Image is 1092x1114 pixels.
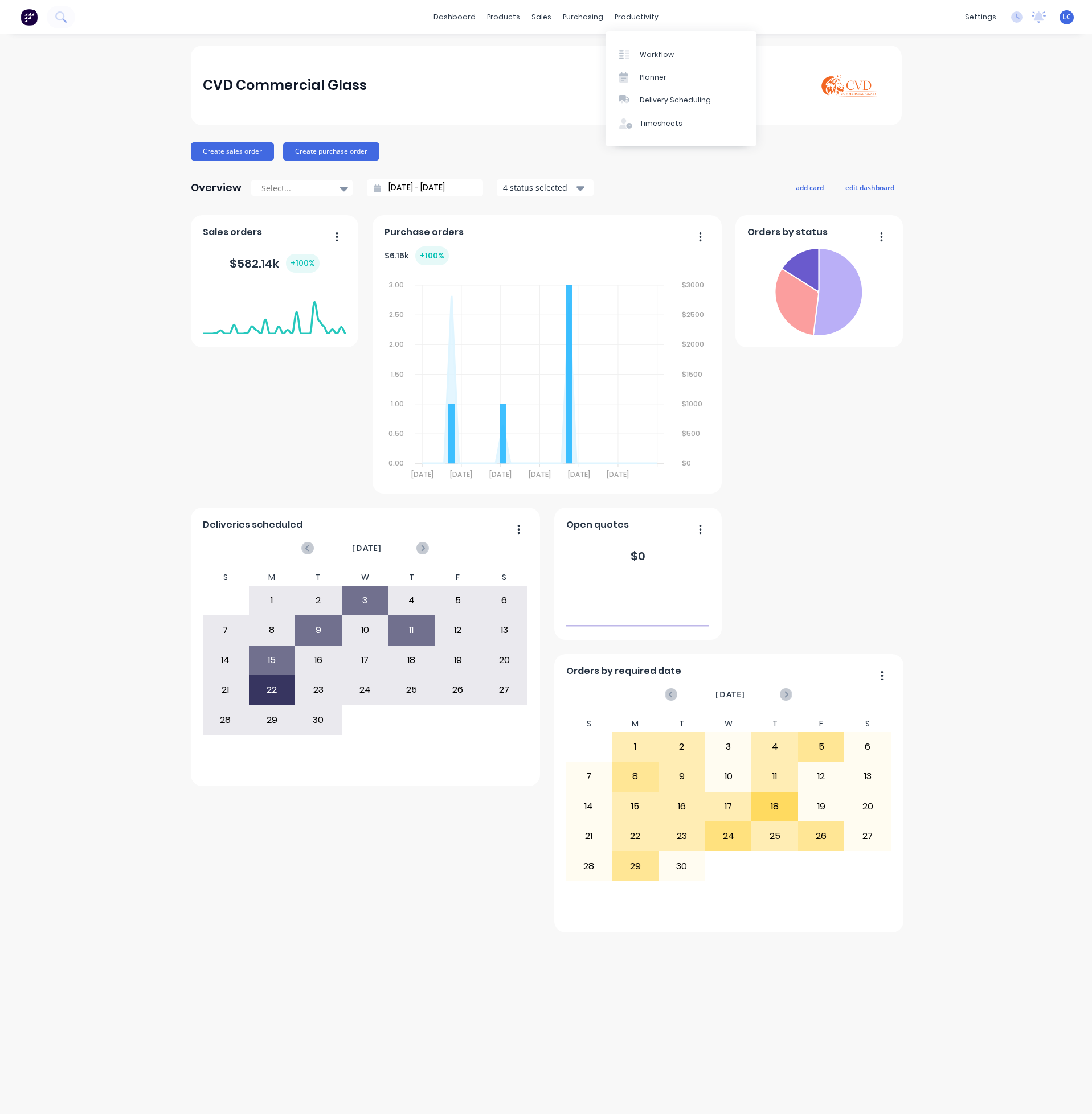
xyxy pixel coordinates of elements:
div: 16 [296,646,341,675]
div: 20 [845,792,890,821]
div: 14 [566,792,612,821]
div: 2 [659,733,705,761]
div: 5 [435,586,481,615]
tspan: 0.50 [388,429,404,438]
div: 12 [799,762,844,791]
div: W [705,716,752,732]
tspan: 2.50 [389,310,404,319]
div: 20 [481,646,527,675]
tspan: [DATE] [490,470,512,480]
div: products [481,9,526,26]
div: 27 [845,822,890,850]
div: 17 [342,646,388,675]
div: 1 [613,733,659,761]
div: T [388,569,435,586]
div: 25 [752,822,797,850]
tspan: $500 [682,429,701,438]
a: Delivery Scheduling [606,89,756,112]
span: Deliveries scheduled [203,518,302,532]
div: 14 [203,646,248,675]
img: CVD Commercial Glass [809,56,889,116]
div: 26 [435,676,481,704]
div: M [249,569,296,586]
div: 30 [659,852,705,880]
tspan: 1.00 [391,399,404,409]
div: 19 [799,792,844,821]
div: S [202,569,249,586]
div: 7 [203,616,248,644]
a: dashboard [428,9,481,26]
div: 16 [659,792,705,821]
div: 23 [296,676,341,704]
div: T [659,716,705,732]
div: 22 [613,822,659,850]
div: 3 [342,586,388,615]
div: CVD Commercial Glass [203,74,367,97]
div: 6 [481,586,527,615]
div: 17 [706,792,751,821]
img: Factory [21,9,38,26]
div: 6 [845,733,890,761]
div: 1 [250,586,295,615]
div: 30 [296,705,341,734]
tspan: $2000 [682,339,705,349]
span: LC [1062,12,1071,22]
tspan: $1500 [682,369,703,379]
div: 28 [203,705,248,734]
div: + 100 % [286,254,320,273]
tspan: 3.00 [389,280,404,290]
div: Delivery Scheduling [640,95,711,105]
div: 19 [435,646,481,675]
tspan: [DATE] [411,470,433,480]
div: 4 [388,586,434,615]
tspan: [DATE] [568,470,590,480]
div: T [295,569,342,586]
div: 27 [481,676,527,704]
div: 24 [706,822,751,850]
div: + 100 % [415,246,449,265]
tspan: $3000 [682,280,705,290]
div: 11 [752,762,797,791]
div: 22 [250,676,295,704]
tspan: [DATE] [529,470,551,480]
span: Orders by status [747,225,828,239]
div: 9 [296,616,341,644]
button: 4 status selected [497,179,594,196]
button: Create sales order [191,142,274,161]
div: 21 [203,676,248,704]
div: M [612,716,659,732]
div: S [481,569,527,586]
div: 18 [752,792,797,821]
button: Create purchase order [283,142,379,161]
div: 5 [799,733,844,761]
div: 24 [342,676,388,704]
a: Workflow [606,43,756,65]
span: Sales orders [203,225,262,239]
div: 8 [613,762,659,791]
div: 21 [566,822,612,850]
div: $ 582.14k [230,254,320,273]
tspan: 1.50 [391,369,404,379]
div: 28 [566,852,612,880]
div: 15 [613,792,659,821]
div: sales [526,9,557,26]
div: 13 [481,616,527,644]
div: $ 6.16k [385,246,449,265]
div: 25 [388,676,434,704]
div: 12 [435,616,481,644]
div: W [342,569,388,586]
a: Planner [606,66,756,89]
div: 9 [659,762,705,791]
tspan: $1000 [682,399,703,409]
div: 2 [296,586,341,615]
div: productivity [609,9,664,26]
div: 15 [250,646,295,675]
div: 29 [250,705,295,734]
div: S [844,716,891,732]
div: F [798,716,845,732]
div: 8 [250,616,295,644]
div: $ 0 [631,548,645,565]
tspan: [DATE] [451,470,473,480]
div: T [751,716,798,732]
span: [DATE] [715,688,745,701]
